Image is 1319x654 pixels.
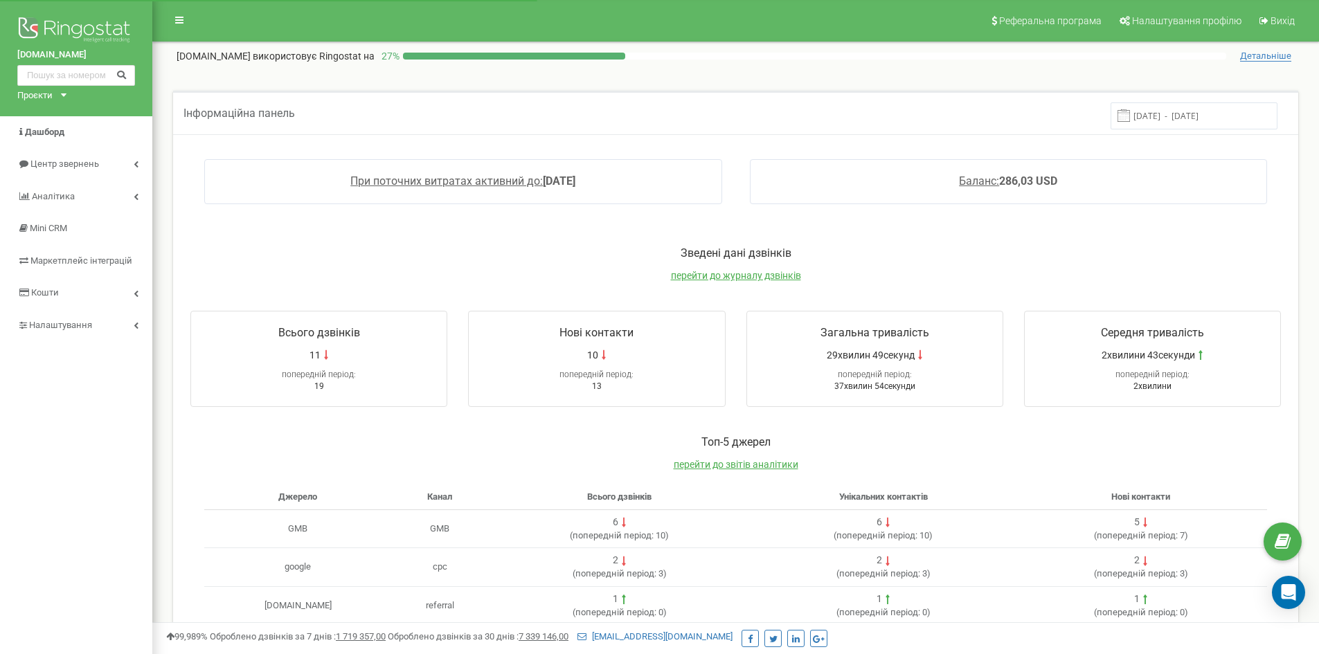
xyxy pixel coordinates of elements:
[575,607,656,617] span: попередній період:
[166,631,208,642] span: 99,989%
[25,127,64,137] span: Дашборд
[1097,530,1178,541] span: попередній період:
[1094,568,1188,579] span: ( 3 )
[1115,370,1190,379] span: попередній період:
[314,381,324,391] span: 19
[177,49,375,63] p: [DOMAIN_NAME]
[32,191,75,201] span: Аналiтика
[17,65,135,86] input: Пошук за номером
[613,592,618,606] div: 1
[839,491,928,502] span: Унікальних контактів
[559,370,634,379] span: попередній період:
[820,326,929,339] span: Загальна тривалість
[587,348,598,362] span: 10
[827,348,915,362] span: 29хвилин 49секунд
[839,568,920,579] span: попередній період:
[959,174,1057,188] a: Баланс:286,03 USD
[836,568,931,579] span: ( 3 )
[573,568,667,579] span: ( 3 )
[613,516,618,529] div: 6
[573,607,667,617] span: ( 0 )
[392,509,488,548] td: GMB
[30,255,132,266] span: Маркетплейс інтеграцій
[278,326,360,339] span: Всього дзвінків
[392,586,488,625] td: referral
[392,548,488,587] td: cpc
[350,174,543,188] span: При поточних витратах активний до:
[336,631,386,642] u: 1 719 357,00
[183,107,295,120] span: Інформаційна панель
[1271,15,1295,26] span: Вихід
[210,631,386,642] span: Оброблено дзвінків за 7 днів :
[575,568,656,579] span: попередній період:
[30,223,67,233] span: Mini CRM
[1240,51,1291,62] span: Детальніше
[836,607,931,617] span: ( 0 )
[877,554,882,567] div: 2
[31,287,59,298] span: Кошти
[1134,554,1140,567] div: 2
[671,270,801,281] a: перейти до журналу дзвінків
[877,516,882,529] div: 6
[1094,607,1188,617] span: ( 0 )
[577,631,733,642] a: [EMAIL_ADDRESS][DOMAIN_NAME]
[681,246,791,260] span: Зведені дані дзвінків
[1272,576,1305,609] div: Open Intercom Messenger
[17,48,135,62] a: [DOMAIN_NAME]
[999,15,1102,26] span: Реферальна програма
[570,530,669,541] span: ( 10 )
[17,89,53,102] div: Проєкти
[834,530,933,541] span: ( 10 )
[592,381,602,391] span: 13
[836,530,917,541] span: попередній період:
[253,51,375,62] span: використовує Ringostat на
[1097,568,1178,579] span: попередній період:
[587,491,652,502] span: Всього дзвінків
[559,326,634,339] span: Нові контакти
[282,370,356,379] span: попередній період:
[1102,348,1195,362] span: 2хвилини 43секунди
[375,49,403,63] p: 27 %
[350,174,575,188] a: При поточних витратах активний до:[DATE]
[1132,15,1241,26] span: Налаштування профілю
[613,554,618,567] div: 2
[834,381,915,391] span: 37хвилин 54секунди
[1101,326,1204,339] span: Середня тривалість
[29,320,92,330] span: Налаштування
[838,370,912,379] span: попередній період:
[1133,381,1172,391] span: 2хвилини
[204,586,392,625] td: [DOMAIN_NAME]
[388,631,568,642] span: Оброблено дзвінків за 30 днів :
[1094,530,1188,541] span: ( 7 )
[839,607,920,617] span: попередній період:
[204,509,392,548] td: GMB
[278,491,317,502] span: Джерело
[204,548,392,587] td: google
[959,174,999,188] span: Баланс:
[30,158,99,169] span: Центр звернень
[674,459,798,470] a: перейти до звітів аналітики
[1097,607,1178,617] span: попередній період:
[427,491,452,502] span: Канал
[701,435,771,448] span: Toп-5 джерел
[519,631,568,642] u: 7 339 146,00
[1134,592,1140,606] div: 1
[309,348,321,362] span: 11
[1111,491,1170,502] span: Нові контакти
[1134,516,1140,529] div: 5
[573,530,654,541] span: попередній період:
[877,592,882,606] div: 1
[17,14,135,48] img: Ringostat logo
